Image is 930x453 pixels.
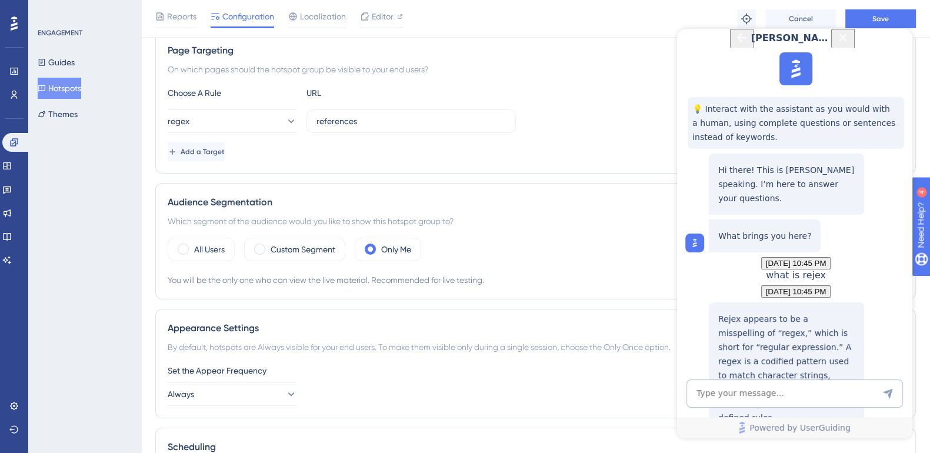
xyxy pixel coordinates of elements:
span: Always [168,387,194,401]
button: Add a Target [168,142,225,161]
div: You will be the only one who can view the live material. Recommended for live testing. [168,273,904,287]
button: Cancel [765,9,836,28]
div: URL [306,86,436,100]
span: Editor [372,9,394,24]
span: Add a Target [181,147,225,156]
div: Audience Segmentation [168,195,904,209]
span: Cancel [789,14,813,24]
label: All Users [194,242,225,257]
span: regex [168,114,189,128]
iframe: UserGuiding AI Assistant [677,29,912,438]
button: regex [168,109,297,133]
div: Choose A Rule [168,86,297,100]
div: On which pages should the hotspot group be visible to your end users? [168,62,904,76]
div: Page Targeting [168,44,904,58]
div: By default, hotspots are Always visible for your end users. To make them visible only during a si... [168,340,904,354]
span: Save [872,14,889,24]
div: Appearance Settings [168,321,904,335]
button: Always [168,382,297,406]
div: 4 [82,6,85,15]
span: Localization [300,9,346,24]
input: yourwebsite.com/path [316,115,506,128]
label: Custom Segment [271,242,335,257]
span: Configuration [222,9,274,24]
div: Set the Appear Frequency [168,364,904,378]
label: Only Me [381,242,411,257]
div: Which segment of the audience would you like to show this hotspot group to? [168,214,904,228]
button: Save [845,9,916,28]
span: Need Help? [28,3,74,17]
